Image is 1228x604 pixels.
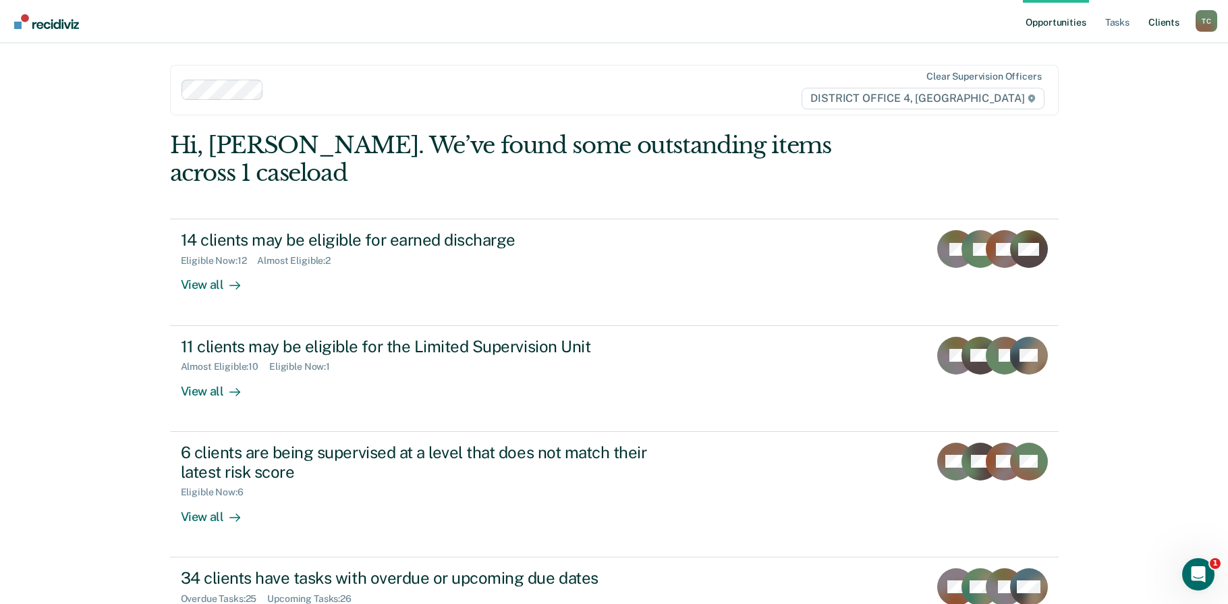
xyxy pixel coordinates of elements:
div: Eligible Now : 1 [269,361,341,373]
div: View all [181,267,256,293]
div: View all [181,498,256,524]
div: 14 clients may be eligible for earned discharge [181,230,654,250]
iframe: Intercom live chat [1182,558,1215,591]
div: Eligible Now : 6 [181,487,254,498]
span: 1 [1210,558,1221,569]
div: 6 clients are being supervised at a level that does not match their latest risk score [181,443,654,482]
a: 14 clients may be eligible for earned dischargeEligible Now:12Almost Eligible:2View all [170,219,1059,325]
div: Clear supervision officers [926,71,1041,82]
a: 11 clients may be eligible for the Limited Supervision UnitAlmost Eligible:10Eligible Now:1View all [170,326,1059,432]
div: Eligible Now : 12 [181,255,258,267]
span: DISTRICT OFFICE 4, [GEOGRAPHIC_DATA] [802,88,1044,109]
a: 6 clients are being supervised at a level that does not match their latest risk scoreEligible Now... [170,432,1059,557]
div: Almost Eligible : 2 [257,255,341,267]
div: Hi, [PERSON_NAME]. We’ve found some outstanding items across 1 caseload [170,132,881,187]
div: View all [181,373,256,399]
img: Recidiviz [14,14,79,29]
div: Almost Eligible : 10 [181,361,270,373]
div: T C [1196,10,1217,32]
div: 11 clients may be eligible for the Limited Supervision Unit [181,337,654,356]
div: 34 clients have tasks with overdue or upcoming due dates [181,568,654,588]
button: Profile dropdown button [1196,10,1217,32]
